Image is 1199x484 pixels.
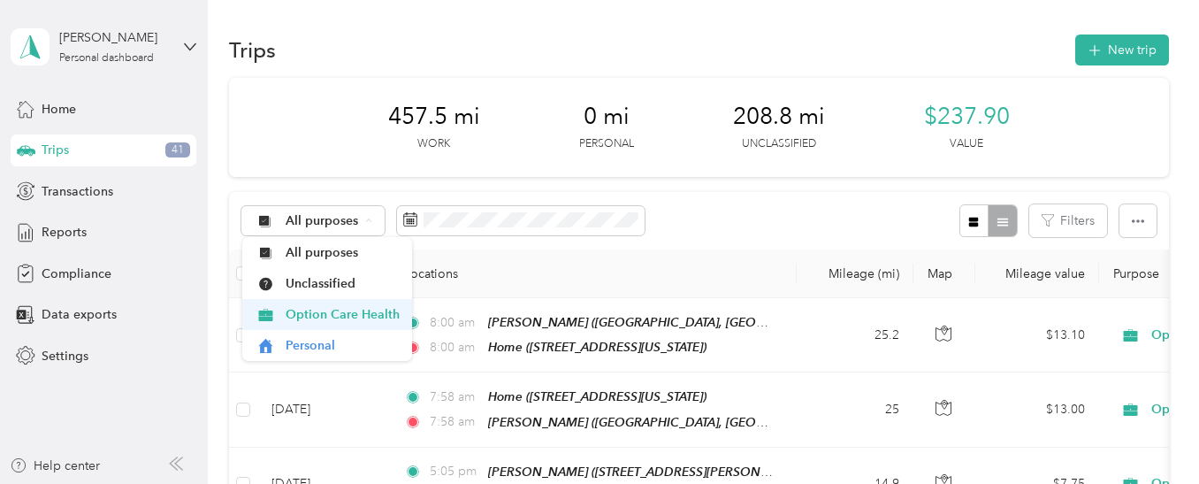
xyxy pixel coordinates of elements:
[59,53,154,64] div: Personal dashboard
[975,250,1099,298] th: Mileage value
[42,141,69,159] span: Trips
[42,305,117,324] span: Data exports
[797,298,913,373] td: 25.2
[797,373,913,447] td: 25
[165,142,190,158] span: 41
[733,103,825,131] span: 208.8 mi
[488,340,706,354] span: Home ([STREET_ADDRESS][US_STATE])
[579,136,634,152] p: Personal
[10,457,100,475] button: Help center
[488,465,872,480] span: [PERSON_NAME] ([STREET_ADDRESS][PERSON_NAME][US_STATE])
[430,338,480,357] span: 8:00 am
[975,373,1099,447] td: $13.00
[42,347,88,365] span: Settings
[42,265,111,283] span: Compliance
[1029,204,1107,237] button: Filters
[42,182,113,201] span: Transactions
[430,412,480,432] span: 7:58 am
[913,250,975,298] th: Map
[390,250,797,298] th: Locations
[286,274,400,293] span: Unclassified
[417,136,450,152] p: Work
[797,250,913,298] th: Mileage (mi)
[42,100,76,119] span: Home
[286,305,400,324] span: Option Care Health
[430,388,480,407] span: 7:58 am
[975,298,1099,373] td: $13.10
[488,389,706,403] span: Home ([STREET_ADDRESS][US_STATE])
[924,103,1010,131] span: $237.90
[1100,385,1199,484] iframe: Everlance-gr Chat Button Frame
[257,373,390,447] td: [DATE]
[42,223,87,242] span: Reports
[950,136,983,152] p: Value
[286,215,359,227] span: All purposes
[229,41,276,59] h1: Trips
[286,243,400,262] span: All purposes
[59,28,170,47] div: [PERSON_NAME]
[1075,35,1169,65] button: New trip
[430,462,480,481] span: 5:05 pm
[286,336,400,355] span: Personal
[388,103,480,131] span: 457.5 mi
[742,136,816,152] p: Unclassified
[584,103,630,131] span: 0 mi
[430,313,480,333] span: 8:00 am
